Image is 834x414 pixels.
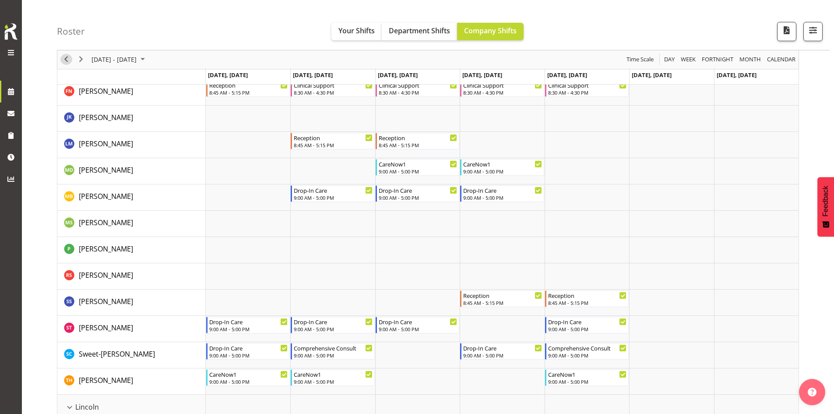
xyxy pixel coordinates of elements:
button: Fortnight [700,54,735,65]
div: Matthew Brewer"s event - Drop-In Care Begin From Wednesday, October 8, 2025 at 9:00:00 AM GMT+13:... [376,185,459,202]
td: John Ko resource [57,106,206,132]
div: Savanna Samson"s event - Reception Begin From Thursday, October 9, 2025 at 8:45:00 AM GMT+13:00 E... [460,290,544,307]
button: Next [75,54,87,65]
a: [PERSON_NAME] [79,138,133,149]
span: [DATE], [DATE] [462,71,502,79]
div: 9:00 AM - 5:00 PM [294,352,372,359]
div: 8:30 AM - 4:30 PM [463,89,542,96]
div: Drop-In Care [209,317,288,326]
div: Firdous Naqvi"s event - Clinical Support Begin From Wednesday, October 8, 2025 at 8:30:00 AM GMT+... [376,80,459,97]
div: 8:45 AM - 5:15 PM [294,142,372,149]
span: Company Shifts [464,26,517,35]
span: Fortnight [701,54,734,65]
div: Clinical Support [463,81,542,89]
div: Comprehensive Consult [548,343,626,352]
div: Comprehensive Consult [294,343,372,352]
div: Matthew Brewer"s event - Drop-In Care Begin From Tuesday, October 7, 2025 at 9:00:00 AM GMT+13:00... [291,185,374,202]
button: October 2025 [90,54,149,65]
div: 9:00 AM - 5:00 PM [294,378,372,385]
span: [DATE], [DATE] [378,71,418,79]
div: previous period [59,50,74,69]
div: Simone Turner"s event - Drop-In Care Begin From Friday, October 10, 2025 at 9:00:00 AM GMT+13:00 ... [545,317,629,333]
button: Department Shifts [382,23,457,40]
td: Lainie Montgomery resource [57,132,206,158]
span: [DATE] - [DATE] [91,54,137,65]
a: [PERSON_NAME] [79,244,133,254]
div: Drop-In Care [463,343,542,352]
div: CareNow1 [379,159,457,168]
span: Your Shifts [338,26,375,35]
div: Sweet-Lin Chan"s event - Drop-In Care Begin From Thursday, October 9, 2025 at 9:00:00 AM GMT+13:0... [460,343,544,360]
div: Drop-In Care [548,317,626,326]
div: 8:45 AM - 5:15 PM [209,89,288,96]
div: Clinical Support [548,81,626,89]
span: Time Scale [626,54,655,65]
a: [PERSON_NAME] [79,191,133,202]
td: Rhianne Sharples resource [57,263,206,290]
div: 8:30 AM - 4:30 PM [379,89,457,96]
a: [PERSON_NAME] [79,322,133,333]
button: Timeline Week [679,54,697,65]
div: Tillie Hollyer"s event - CareNow1 Begin From Friday, October 10, 2025 at 9:00:00 AM GMT+13:00 End... [545,369,629,386]
div: 9:00 AM - 5:00 PM [379,168,457,175]
span: Department Shifts [389,26,450,35]
div: 9:00 AM - 5:00 PM [209,326,288,333]
a: [PERSON_NAME] [79,270,133,280]
span: [PERSON_NAME] [79,323,133,333]
span: [DATE], [DATE] [717,71,757,79]
div: 9:00 AM - 5:00 PM [548,326,626,333]
button: Download a PDF of the roster according to the set date range. [777,22,796,41]
div: Simone Turner"s event - Drop-In Care Begin From Wednesday, October 8, 2025 at 9:00:00 AM GMT+13:0... [376,317,459,333]
button: Company Shifts [457,23,524,40]
span: [DATE], [DATE] [208,71,248,79]
div: 8:45 AM - 5:15 PM [548,299,626,306]
div: Drop-In Care [463,186,542,195]
div: Firdous Naqvi"s event - Clinical Support Begin From Friday, October 10, 2025 at 8:30:00 AM GMT+13... [545,80,629,97]
div: Drop-In Care [379,317,457,326]
span: [PERSON_NAME] [79,297,133,306]
div: Savanna Samson"s event - Reception Begin From Friday, October 10, 2025 at 8:45:00 AM GMT+13:00 En... [545,290,629,307]
button: Timeline Month [738,54,763,65]
div: 8:45 AM - 5:15 PM [463,299,542,306]
td: Simone Turner resource [57,316,206,342]
span: [DATE], [DATE] [547,71,587,79]
div: Drop-In Care [209,343,288,352]
button: Time Scale [625,54,655,65]
div: CareNow1 [463,159,542,168]
div: 8:45 AM - 5:15 PM [379,142,457,149]
h4: Roster [57,26,85,36]
a: [PERSON_NAME] [79,375,133,386]
a: [PERSON_NAME] [79,86,133,96]
div: Reception [379,133,457,142]
div: Matthew Brewer"s event - Drop-In Care Begin From Thursday, October 9, 2025 at 9:00:00 AM GMT+13:0... [460,185,544,202]
span: Week [680,54,697,65]
div: Tillie Hollyer"s event - CareNow1 Begin From Tuesday, October 7, 2025 at 9:00:00 AM GMT+13:00 End... [291,369,374,386]
div: Sweet-Lin Chan"s event - Comprehensive Consult Begin From Friday, October 10, 2025 at 9:00:00 AM ... [545,343,629,360]
a: [PERSON_NAME] [79,165,133,175]
button: Timeline Day [663,54,676,65]
div: CareNow1 [209,370,288,379]
div: Firdous Naqvi"s event - Reception Begin From Monday, October 6, 2025 at 8:45:00 AM GMT+13:00 Ends... [206,80,290,97]
div: 9:00 AM - 5:00 PM [294,194,372,201]
span: [DATE], [DATE] [293,71,333,79]
a: [PERSON_NAME] [79,112,133,123]
div: Sweet-Lin Chan"s event - Drop-In Care Begin From Monday, October 6, 2025 at 9:00:00 AM GMT+13:00 ... [206,343,290,360]
button: Your Shifts [331,23,382,40]
a: Sweet-[PERSON_NAME] [79,349,155,359]
span: Feedback [822,186,830,216]
span: Sweet-[PERSON_NAME] [79,349,155,359]
div: Drop-In Care [379,186,457,195]
div: 9:00 AM - 5:00 PM [294,326,372,333]
div: 9:00 AM - 5:00 PM [463,352,542,359]
button: Previous [60,54,72,65]
a: [PERSON_NAME] [79,217,133,228]
div: Drop-In Care [294,317,372,326]
button: Month [766,54,797,65]
span: [PERSON_NAME] [79,218,133,227]
div: 9:00 AM - 5:00 PM [379,326,457,333]
span: Month [739,54,762,65]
